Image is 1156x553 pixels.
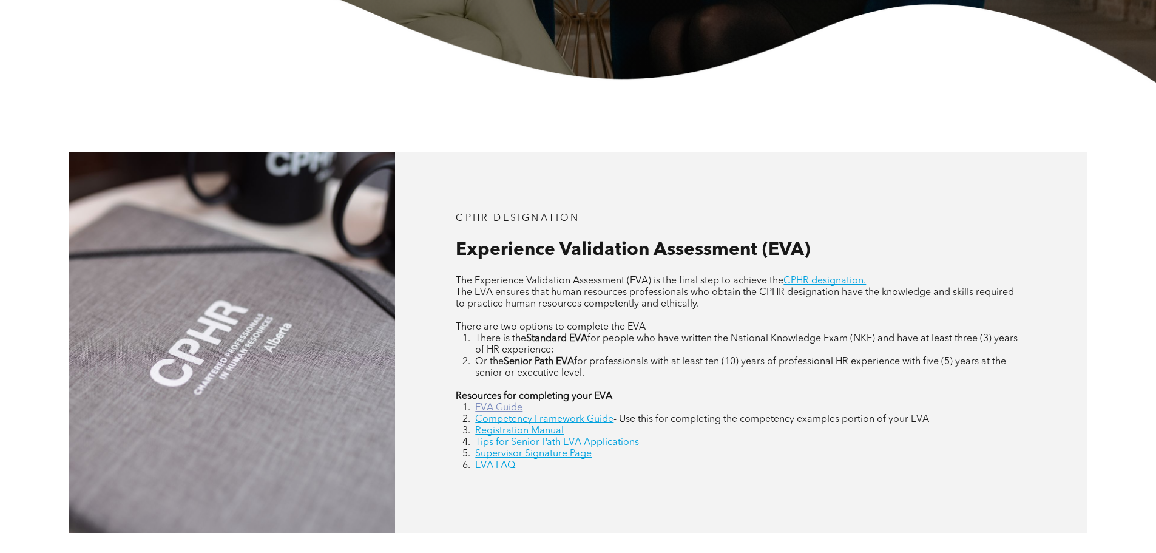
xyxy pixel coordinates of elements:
span: There are two options to complete the EVA [456,322,646,332]
span: Experience Validation Assessment (EVA) [456,241,810,259]
span: The Experience Validation Assessment (EVA) is the final step to achieve the [456,276,783,286]
a: Registration Manual [475,426,564,436]
span: The EVA ensures that human resources professionals who obtain the CPHR designation have the knowl... [456,288,1014,309]
strong: Standard EVA [526,334,587,344]
span: There is the [475,334,526,344]
a: Supervisor Signature Page [475,449,592,459]
a: EVA Guide [475,403,522,413]
span: Or the [475,357,504,367]
span: CPHR DESIGNATION [456,214,580,223]
a: EVA FAQ [475,461,515,470]
span: for people who have written the National Knowledge Exam (NKE) and have at least three (3) years o... [475,334,1018,355]
strong: Resources for completing your EVA [456,392,612,401]
a: Competency Framework Guide [475,415,613,424]
span: - Use this for completing the competency examples portion of your EVA [613,415,929,424]
a: CPHR designation. [783,276,866,286]
a: Tips for Senior Path EVA Applications [475,438,639,447]
span: for professionals with at least ten (10) years of professional HR experience with five (5) years ... [475,357,1006,378]
strong: Senior Path EVA [504,357,574,367]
